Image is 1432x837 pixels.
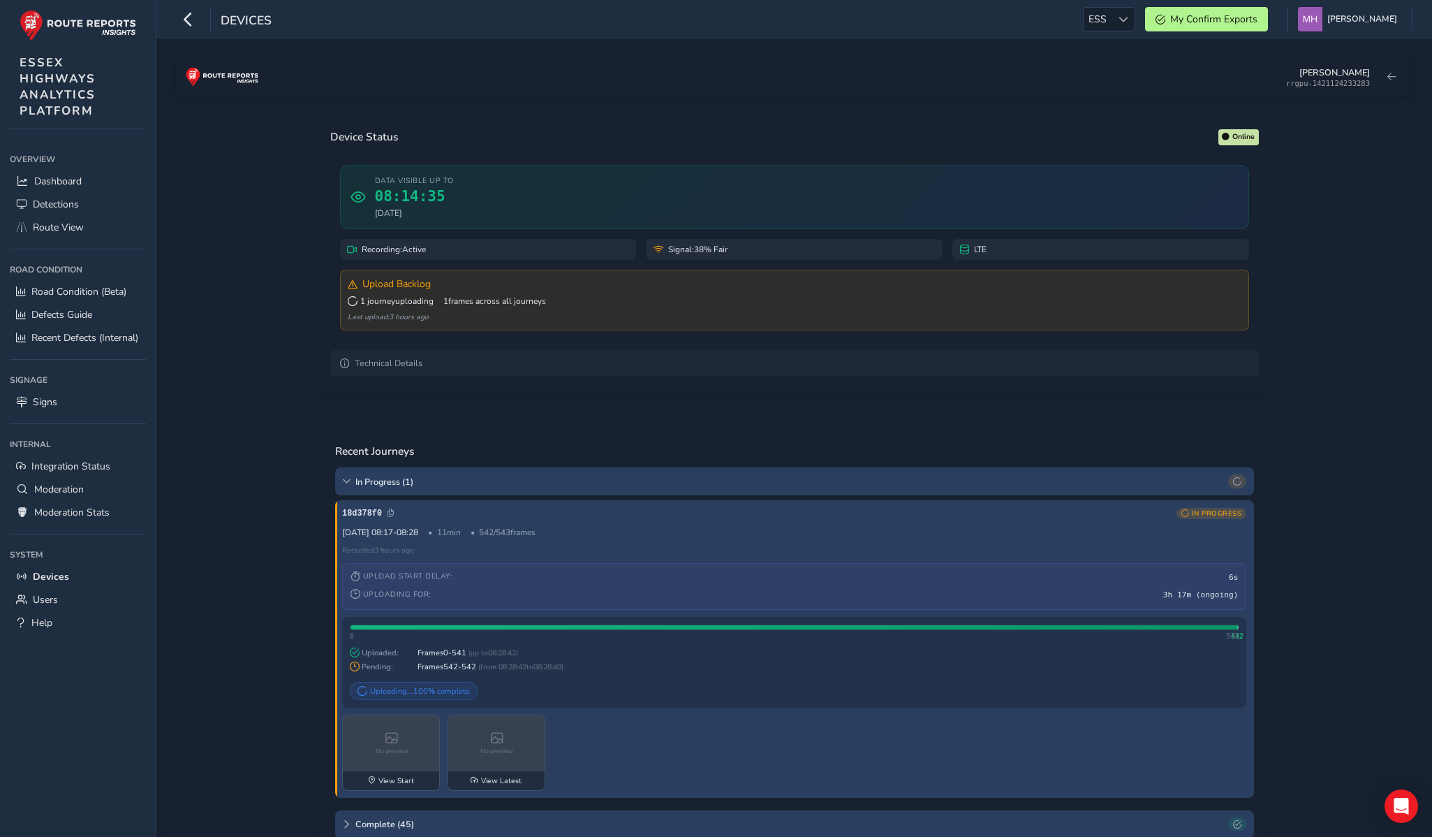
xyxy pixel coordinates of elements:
span: 1 journey uploading [348,296,434,307]
span: Detections [33,198,79,211]
div: [PERSON_NAME] [1299,66,1370,78]
span: ESSEX HIGHWAYS ANALYTICS PLATFORM [20,54,96,119]
span: Help [31,616,52,629]
span: My Confirm Exports [1170,13,1257,26]
a: Help [10,611,146,634]
span: Dashboard [34,175,82,188]
span: Data visible up to [375,175,454,186]
span: Integration Status [31,460,110,473]
span: Devices [221,12,272,31]
a: Integration Status [10,455,146,478]
span: Pending: [350,662,413,672]
span: 542 [1231,632,1243,640]
span: Signal: 38% Fair [668,244,728,255]
a: Devices [10,565,146,588]
span: 542 / 543 frames [471,527,536,538]
a: Route View [10,216,146,239]
div: Signage [10,370,146,391]
span: [PERSON_NAME] [1327,7,1397,31]
span: Online [1232,131,1255,143]
img: diamond-layout [1298,7,1322,31]
div: System [10,544,146,565]
span: Devices [33,570,69,583]
span: 11 min [428,527,461,538]
button: Back to device list [1380,66,1403,87]
span: 543 [1227,632,1239,640]
span: 1 frames across all journeys [443,296,546,307]
span: View Latest [481,776,522,786]
span: Uploading for: [350,589,431,599]
span: Complete ( 45 ) [355,818,1223,830]
div: 542 frames uploaded [350,625,1239,629]
span: In Progress ( 1 ) [355,476,1223,488]
summary: Technical Details [330,350,1259,377]
a: Signs [10,391,146,414]
a: Recent Defects (Internal) [10,326,146,349]
span: Route View [33,221,84,234]
a: Defects Guide [10,303,146,326]
span: Frames 542 - 542 [418,662,476,672]
span: Users [33,593,58,606]
a: Users [10,588,146,611]
h3: Recent Journeys [335,445,414,458]
span: Uploaded: [350,648,413,658]
span: Moderation [34,483,84,496]
span: Road Condition (Beta) [31,285,126,298]
div: Uploading... 100 % complete [350,682,478,701]
span: 6s [1229,573,1238,582]
span: No preview [480,747,513,755]
span: 0 [350,632,354,640]
div: Overview [10,149,146,170]
span: Upload Start Delay: [350,571,452,581]
span: Recent Defects (Internal) [31,331,138,344]
span: ESS [1084,8,1112,31]
div: Road Condition [10,259,146,280]
a: No previewView Latest [448,715,545,790]
span: No preview [376,747,408,755]
span: 3h 17m (ongoing) [1163,590,1239,599]
div: Internal [10,434,146,455]
span: Frames 0 - 541 [418,648,466,658]
img: rr logo [186,67,258,87]
span: Upload Backlog [362,277,431,291]
span: IN PROGRESS [1192,509,1242,518]
button: [PERSON_NAME] [1298,7,1402,31]
span: Click to copy journey ID [342,509,394,518]
span: Recorded 3 hours ago [342,545,414,555]
span: Defects Guide [31,308,92,321]
a: Road Condition (Beta) [10,280,146,303]
a: Moderation Stats [10,501,146,524]
img: rr logo [20,10,136,41]
div: rrgpu-1421124233283 [1286,79,1370,87]
a: Detections [10,193,146,216]
div: Last upload: 3 hours ago [348,312,1241,322]
span: [DATE] [375,208,454,219]
div: Open Intercom Messenger [1385,789,1418,823]
a: Dashboard [10,170,146,193]
span: 08:14:35 [375,188,454,205]
span: ( from 08:28:42 to 08:28:40 ) [476,662,563,672]
button: My Confirm Exports [1145,7,1268,31]
span: (up to 08:28:42 ) [466,648,518,658]
span: Signs [33,395,57,409]
span: Moderation Stats [34,506,110,519]
span: [DATE] 08:17 - 08:28 [342,527,418,538]
a: Moderation [10,478,146,501]
a: No previewView Start [342,715,440,790]
span: LTE [974,244,987,255]
span: Recording: Active [362,244,426,255]
h3: Device Status [330,131,398,143]
span: View Start [378,776,414,786]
